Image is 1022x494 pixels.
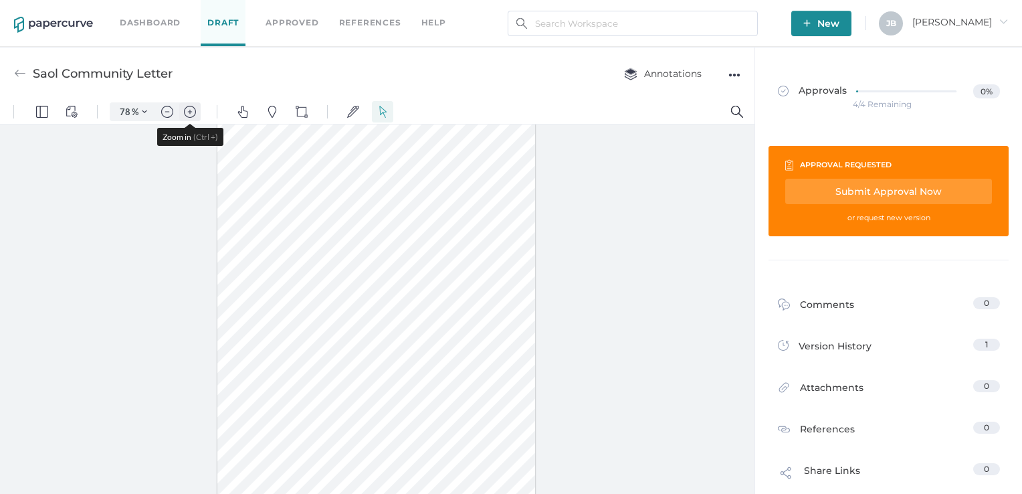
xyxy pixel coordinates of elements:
[984,298,989,308] span: 0
[985,339,988,349] span: 1
[163,32,218,42] div: Zoom in
[31,1,53,23] button: Panel
[778,422,855,439] div: References
[508,11,758,36] input: Search Workspace
[770,71,1008,122] a: Approvals0%
[778,423,790,435] img: reference-icon.cd0ee6a9.svg
[803,11,839,36] span: New
[232,1,253,23] button: Pan
[778,339,1000,357] a: Version History1
[886,18,896,28] span: J B
[984,381,989,391] span: 0
[342,1,364,23] button: Signatures
[193,32,218,42] span: (Ctrl +)
[726,1,748,23] button: Search
[912,16,1008,28] span: [PERSON_NAME]
[291,1,312,23] button: Shapes
[778,380,1000,401] a: Attachments0
[778,339,872,357] div: Version History
[262,1,283,23] button: Pins
[132,7,138,17] span: %
[14,68,26,80] img: back-arrow-grey.72011ae3.svg
[778,86,789,96] img: approved-grey.341b8de9.svg
[778,465,794,485] img: share-link-icon.af96a55c.svg
[778,297,1000,318] a: Comments0
[113,6,132,18] input: Set zoom
[179,3,201,21] button: Zoom in
[161,6,173,18] img: default-minus.svg
[778,84,847,99] span: Approvals
[778,463,1000,489] a: Share Links0
[184,6,196,18] img: default-plus.svg
[66,6,78,18] img: default-viewcontrols.svg
[778,299,790,314] img: comment-icon.4fbda5a2.svg
[266,15,318,30] a: Approved
[266,6,278,18] img: default-pin.svg
[296,6,308,18] img: shapes-icon.svg
[778,340,789,353] img: versions-icon.ee5af6b0.svg
[61,1,82,23] button: View Controls
[339,15,401,30] a: References
[237,6,249,18] img: default-pan.svg
[728,66,740,84] div: ●●●
[624,68,637,80] img: annotation-layers.cc6d0e6b.svg
[791,11,851,36] button: New
[14,17,93,33] img: papercurve-logo-colour.7244d18c.svg
[984,464,989,474] span: 0
[421,15,446,30] div: help
[803,19,811,27] img: plus-white.e19ec114.svg
[120,15,181,30] a: Dashboard
[142,9,147,15] img: chevron.svg
[157,3,178,21] button: Zoom out
[778,422,1000,439] a: References0
[785,159,793,171] img: clipboard-icon-white.67177333.svg
[984,422,989,432] span: 0
[973,84,999,98] span: 0%
[624,68,702,80] span: Annotations
[33,61,173,86] div: Saol Community Letter
[785,179,992,204] div: Submit Approval Now
[36,6,48,18] img: default-leftsidepanel.svg
[372,1,393,23] button: Select
[347,6,359,18] img: default-sign.svg
[611,61,715,86] button: Annotations
[999,17,1008,26] i: arrow_right
[778,463,860,489] div: Share Links
[377,6,389,18] img: default-select.svg
[778,382,790,397] img: attachments-icon.0dd0e375.svg
[800,157,892,172] div: approval requested
[134,3,155,21] button: Zoom Controls
[778,380,863,401] div: Attachments
[785,210,992,225] div: or request new version
[731,6,743,18] img: default-magnifying-glass.svg
[516,18,527,29] img: search.bf03fe8b.svg
[778,297,854,318] div: Comments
